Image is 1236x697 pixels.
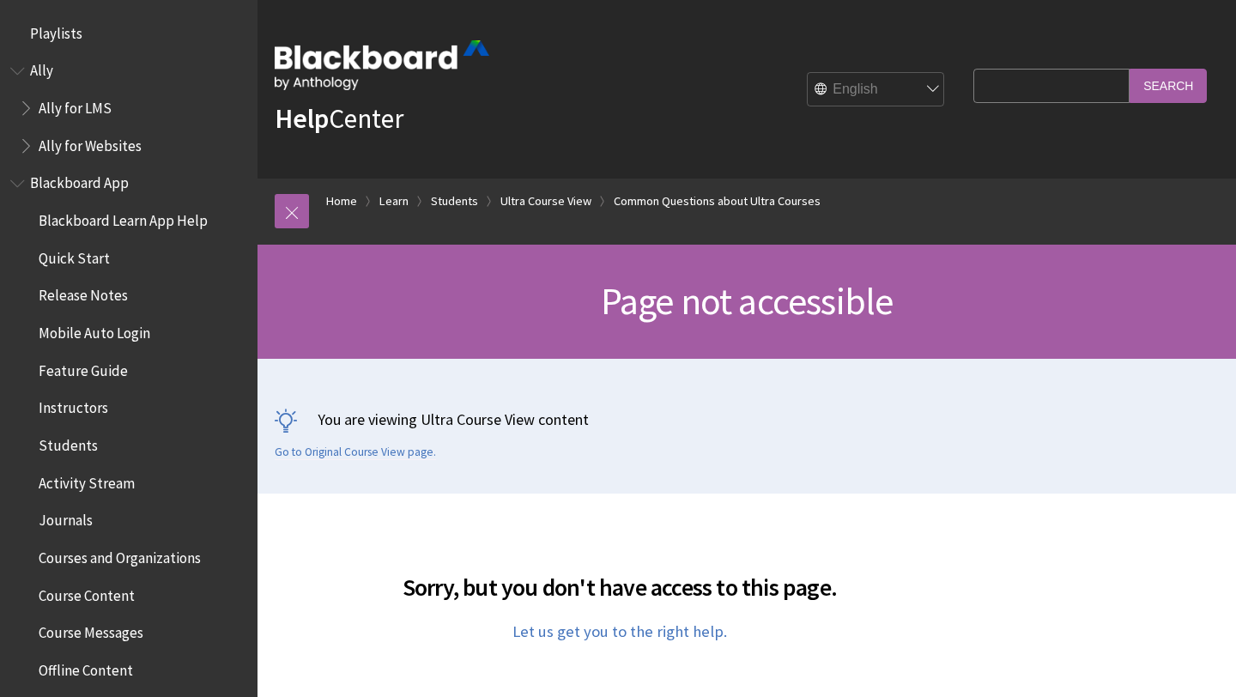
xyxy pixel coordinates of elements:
[39,244,110,267] span: Quick Start
[39,94,112,117] span: Ally for LMS
[30,19,82,42] span: Playlists
[1130,69,1207,102] input: Search
[379,191,409,212] a: Learn
[39,318,150,342] span: Mobile Auto Login
[431,191,478,212] a: Students
[39,543,201,567] span: Courses and Organizations
[512,621,727,642] a: Let us get you to the right help.
[39,206,208,229] span: Blackboard Learn App Help
[275,445,436,460] a: Go to Original Course View page.
[601,277,894,324] span: Page not accessible
[39,469,135,492] span: Activity Stream
[39,356,128,379] span: Feature Guide
[30,169,129,192] span: Blackboard App
[39,131,142,155] span: Ally for Websites
[275,40,489,90] img: Blackboard by Anthology
[39,619,143,642] span: Course Messages
[275,549,965,605] h2: Sorry, but you don't have access to this page.
[39,394,108,417] span: Instructors
[39,506,93,530] span: Journals
[275,101,403,136] a: HelpCenter
[39,656,133,679] span: Offline Content
[326,191,357,212] a: Home
[39,431,98,454] span: Students
[808,73,945,107] select: Site Language Selector
[30,57,53,80] span: Ally
[275,101,329,136] strong: Help
[500,191,591,212] a: Ultra Course View
[39,282,128,305] span: Release Notes
[39,581,135,604] span: Course Content
[614,191,821,212] a: Common Questions about Ultra Courses
[10,57,247,161] nav: Book outline for Anthology Ally Help
[275,409,1219,430] p: You are viewing Ultra Course View content
[10,19,247,48] nav: Book outline for Playlists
